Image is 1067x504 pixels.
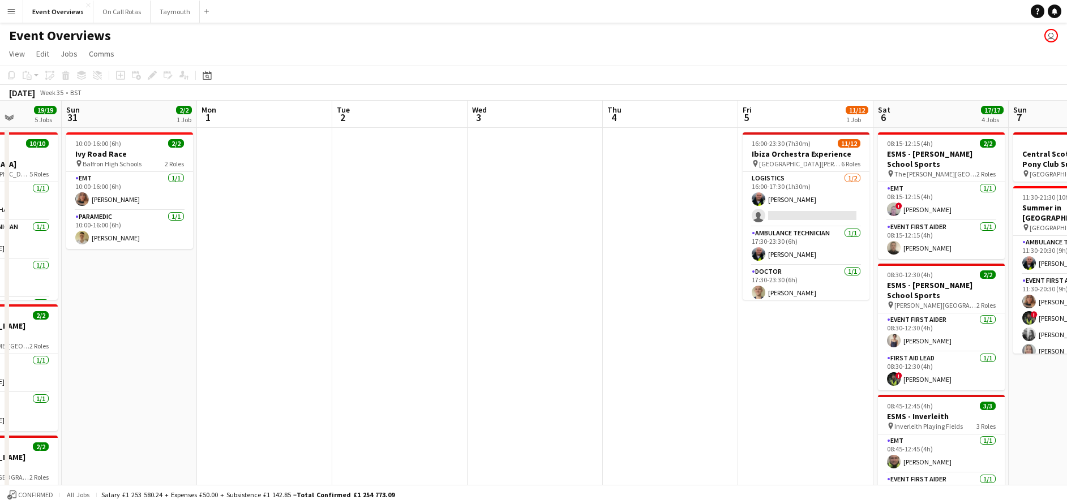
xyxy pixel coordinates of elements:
[1012,111,1027,124] span: 7
[878,132,1005,259] app-job-card: 08:15-12:15 (4h)2/2ESMS - [PERSON_NAME] School Sports The [PERSON_NAME][GEOGRAPHIC_DATA]2 RolesEM...
[606,111,622,124] span: 4
[66,132,193,249] app-job-card: 10:00-16:00 (6h)2/2Ivy Road Race Balfron High Schools2 RolesEMT1/110:00-16:00 (6h)[PERSON_NAME]Pa...
[66,172,193,210] app-card-role: EMT1/110:00-16:00 (6h)[PERSON_NAME]
[838,139,860,148] span: 11/12
[168,139,184,148] span: 2/2
[743,172,869,227] app-card-role: Logistics1/216:00-17:30 (1h30m)[PERSON_NAME]
[29,342,49,350] span: 2 Roles
[9,49,25,59] span: View
[976,170,996,178] span: 2 Roles
[83,160,142,168] span: Balfron High Schools
[29,170,49,178] span: 5 Roles
[6,489,55,501] button: Confirmed
[743,132,869,300] app-job-card: 16:00-23:30 (7h30m)11/12Ibiza Orchestra Experience [GEOGRAPHIC_DATA][PERSON_NAME], [GEOGRAPHIC_DA...
[895,203,902,209] span: !
[1031,311,1038,318] span: !
[470,111,487,124] span: 3
[878,411,1005,421] h3: ESMS - Inverleith
[976,422,996,430] span: 3 Roles
[743,105,752,115] span: Fri
[35,115,56,124] div: 5 Jobs
[887,270,933,279] span: 08:30-12:30 (4h)
[32,46,54,61] a: Edit
[759,160,841,168] span: [GEOGRAPHIC_DATA][PERSON_NAME], [GEOGRAPHIC_DATA]
[177,115,191,124] div: 1 Job
[887,402,933,410] span: 08:45-12:45 (4h)
[878,149,1005,169] h3: ESMS - [PERSON_NAME] School Sports
[34,106,57,114] span: 19/19
[18,491,53,499] span: Confirmed
[878,182,1005,221] app-card-role: EMT1/108:15-12:15 (4h)![PERSON_NAME]
[878,221,1005,259] app-card-role: Event First Aider1/108:15-12:15 (4h)[PERSON_NAME]
[741,111,752,124] span: 5
[89,49,114,59] span: Comms
[1044,29,1058,42] app-user-avatar: Operations Team
[202,105,216,115] span: Mon
[9,27,111,44] h1: Event Overviews
[894,170,976,178] span: The [PERSON_NAME][GEOGRAPHIC_DATA]
[335,111,350,124] span: 2
[887,139,933,148] span: 08:15-12:15 (4h)
[151,1,200,23] button: Taymouth
[878,105,890,115] span: Sat
[37,88,66,97] span: Week 35
[878,313,1005,352] app-card-role: Event First Aider1/108:30-12:30 (4h)[PERSON_NAME]
[743,227,869,265] app-card-role: Ambulance Technician1/117:30-23:30 (6h)[PERSON_NAME]
[176,106,192,114] span: 2/2
[895,372,902,379] span: !
[878,264,1005,390] app-job-card: 08:30-12:30 (4h)2/2ESMS - [PERSON_NAME] School Sports [PERSON_NAME][GEOGRAPHIC_DATA]2 RolesEvent ...
[607,105,622,115] span: Thu
[101,490,395,499] div: Salary £1 253 580.24 + Expenses £50.00 + Subsistence £1 142.85 =
[84,46,119,61] a: Comms
[337,105,350,115] span: Tue
[878,280,1005,300] h3: ESMS - [PERSON_NAME] School Sports
[980,270,996,279] span: 2/2
[472,105,487,115] span: Wed
[878,352,1005,390] app-card-role: First Aid Lead1/108:30-12:30 (4h)![PERSON_NAME]
[976,301,996,309] span: 2 Roles
[894,301,976,309] span: [PERSON_NAME][GEOGRAPHIC_DATA]
[5,46,29,61] a: View
[75,139,121,148] span: 10:00-16:00 (6h)
[66,210,193,249] app-card-role: Paramedic1/110:00-16:00 (6h)[PERSON_NAME]
[66,105,80,115] span: Sun
[26,139,49,148] span: 10/10
[980,402,996,410] span: 3/3
[200,111,216,124] span: 1
[297,490,395,499] span: Total Confirmed £1 254 773.09
[165,160,184,168] span: 2 Roles
[33,311,49,320] span: 2/2
[93,1,151,23] button: On Call Rotas
[36,49,49,59] span: Edit
[29,473,49,481] span: 2 Roles
[1013,105,1027,115] span: Sun
[743,149,869,159] h3: Ibiza Orchestra Experience
[743,265,869,304] app-card-role: Doctor1/117:30-23:30 (6h)[PERSON_NAME]
[65,111,80,124] span: 31
[70,88,82,97] div: BST
[66,149,193,159] h3: Ivy Road Race
[56,46,82,61] a: Jobs
[33,442,49,451] span: 2/2
[841,160,860,168] span: 6 Roles
[982,115,1003,124] div: 4 Jobs
[23,1,93,23] button: Event Overviews
[61,49,78,59] span: Jobs
[894,422,963,430] span: Inverleith Playing Fields
[980,139,996,148] span: 2/2
[846,115,868,124] div: 1 Job
[878,434,1005,473] app-card-role: EMT1/108:45-12:45 (4h)[PERSON_NAME]
[876,111,890,124] span: 6
[9,87,35,98] div: [DATE]
[981,106,1004,114] span: 17/17
[752,139,811,148] span: 16:00-23:30 (7h30m)
[65,490,92,499] span: All jobs
[846,106,868,114] span: 11/12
